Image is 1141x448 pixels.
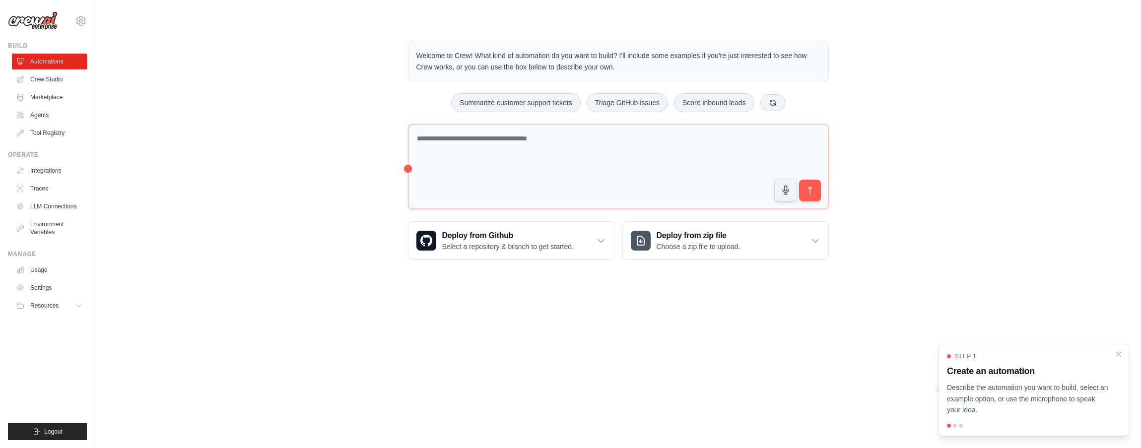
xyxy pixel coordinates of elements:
[8,42,87,50] div: Build
[12,71,87,87] a: Crew Studio
[12,262,87,278] a: Usage
[44,428,63,436] span: Logout
[955,352,976,360] span: Step 1
[674,93,754,112] button: Score inbound leads
[12,216,87,240] a: Environment Variables
[416,50,820,73] p: Welcome to Crew! What kind of automation do you want to build? I'll include some examples if you'...
[12,107,87,123] a: Agents
[442,230,574,242] h3: Deploy from Github
[12,163,87,179] a: Integrations
[1115,350,1123,358] button: Close walkthrough
[657,230,740,242] h3: Deploy from zip file
[8,151,87,159] div: Operate
[947,364,1109,378] h3: Create an automation
[657,242,740,252] p: Choose a zip file to upload.
[587,93,668,112] button: Triage GitHub issues
[12,280,87,296] a: Settings
[12,125,87,141] a: Tool Registry
[8,11,58,30] img: Logo
[451,93,580,112] button: Summarize customer support tickets
[1091,400,1141,448] iframe: Chat Widget
[442,242,574,252] p: Select a repository & branch to get started.
[8,250,87,258] div: Manage
[12,298,87,314] button: Resources
[12,89,87,105] a: Marketplace
[12,54,87,69] a: Automations
[30,302,59,310] span: Resources
[12,198,87,214] a: LLM Connections
[947,382,1109,416] p: Describe the automation you want to build, select an example option, or use the microphone to spe...
[12,181,87,196] a: Traces
[8,423,87,440] button: Logout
